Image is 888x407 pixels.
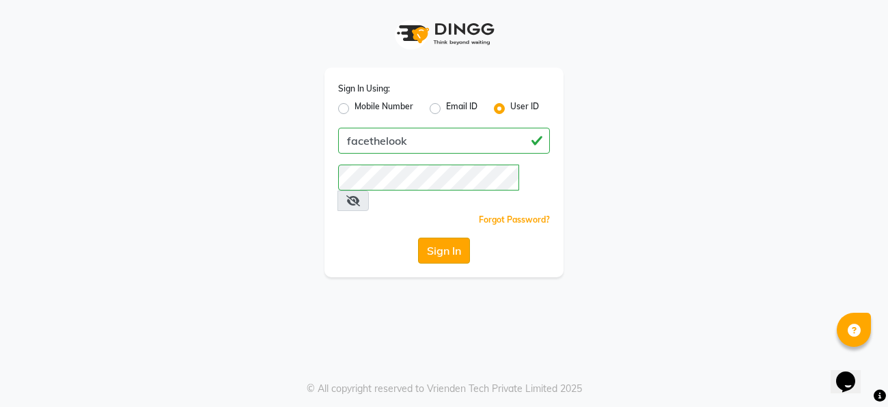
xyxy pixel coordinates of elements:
img: logo1.svg [389,14,499,54]
a: Forgot Password? [479,214,550,225]
iframe: chat widget [831,352,874,393]
label: User ID [510,100,539,117]
label: Email ID [446,100,477,117]
input: Username [338,165,519,191]
button: Sign In [418,238,470,264]
label: Mobile Number [355,100,413,117]
input: Username [338,128,550,154]
label: Sign In Using: [338,83,390,95]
